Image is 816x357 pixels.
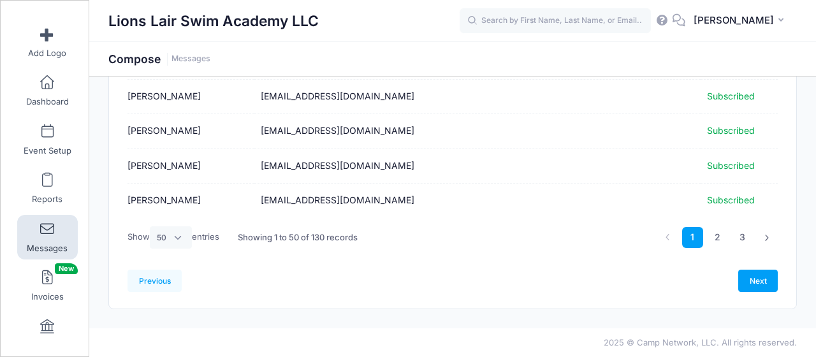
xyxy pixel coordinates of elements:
td: [PERSON_NAME] [127,114,254,149]
span: Subscribed [707,125,755,136]
select: Showentries [150,226,192,248]
h1: Compose [108,52,210,66]
input: Search by First Name, Last Name, or Email... [460,8,651,34]
td: [EMAIL_ADDRESS][DOMAIN_NAME] [254,149,701,183]
a: Reports [17,166,78,210]
a: InvoicesNew [17,263,78,308]
label: Show entries [127,226,219,248]
td: [EMAIL_ADDRESS][DOMAIN_NAME] [254,114,701,149]
a: 3 [732,227,753,248]
td: [PERSON_NAME] [127,184,254,217]
td: [EMAIL_ADDRESS][DOMAIN_NAME] [254,184,701,217]
span: Subscribed [707,194,755,205]
span: Dashboard [26,97,69,108]
span: 2025 © Camp Network, LLC. All rights reserved. [604,337,797,347]
span: Subscribed [707,91,755,101]
span: Reports [32,194,62,205]
span: Event Setup [24,145,71,156]
span: Subscribed [707,160,755,171]
a: Add Logo [17,20,78,64]
button: [PERSON_NAME] [685,6,797,36]
span: [PERSON_NAME] [694,13,774,27]
a: Messages [171,54,210,64]
a: Previous [127,270,182,291]
a: Financials [17,312,78,357]
td: [PERSON_NAME] [127,149,254,183]
div: Showing 1 to 50 of 130 records [238,223,358,252]
a: Messages [17,215,78,259]
a: Dashboard [17,68,78,113]
h1: Lions Lair Swim Academy LLC [108,6,319,36]
span: Messages [27,243,68,254]
span: Invoices [31,292,64,303]
span: Add Logo [28,48,66,59]
a: Next [738,270,778,291]
a: 1 [682,227,703,248]
td: [PERSON_NAME] [127,80,254,114]
a: 2 [707,227,728,248]
a: Event Setup [17,117,78,162]
td: [EMAIL_ADDRESS][DOMAIN_NAME] [254,80,701,114]
span: New [55,263,78,274]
